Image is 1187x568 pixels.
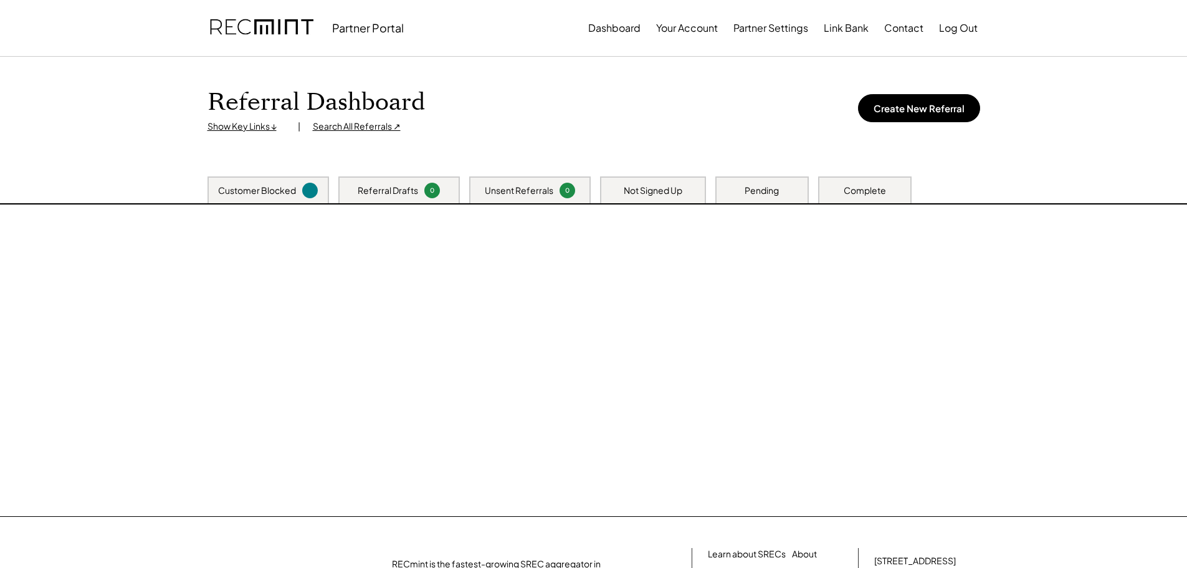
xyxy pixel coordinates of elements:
div: Unsent Referrals [485,185,553,197]
div: 0 [426,186,438,195]
h1: Referral Dashboard [207,88,425,117]
button: Create New Referral [858,94,980,122]
button: Contact [884,16,923,41]
div: | [298,120,300,133]
div: Complete [844,185,886,197]
button: Your Account [656,16,718,41]
button: Link Bank [824,16,869,41]
div: Search All Referrals ↗ [313,120,401,133]
div: Customer Blocked [218,185,296,197]
img: recmint-logotype%403x.png [210,7,313,49]
button: Dashboard [588,16,641,41]
div: Not Signed Up [624,185,682,197]
button: Log Out [939,16,978,41]
button: Partner Settings [733,16,808,41]
div: Show Key Links ↓ [207,120,285,133]
div: 0 [561,186,573,195]
div: Partner Portal [332,21,404,35]
a: Learn about SRECs [708,548,786,561]
a: About [792,548,817,561]
div: [STREET_ADDRESS] [874,555,956,567]
div: Referral Drafts [358,185,418,197]
div: Pending [745,185,779,197]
